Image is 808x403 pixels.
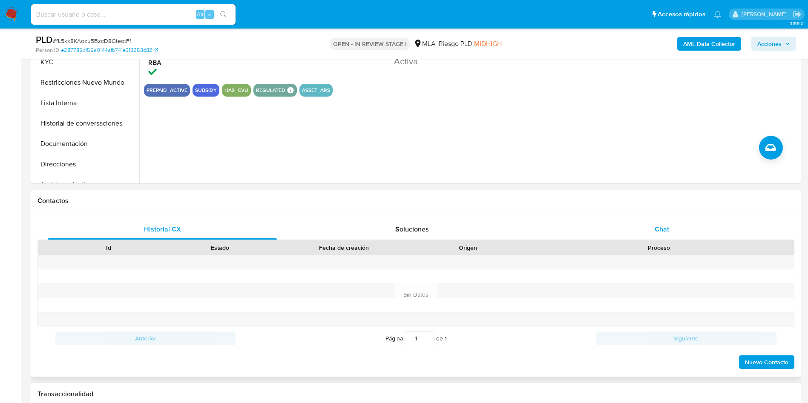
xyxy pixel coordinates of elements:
[197,10,204,18] span: Alt
[395,224,429,234] span: Soluciones
[414,39,435,49] div: MLA
[61,46,158,54] a: e287785c155a0144afb741e313253d82
[224,89,248,92] button: has_cvu
[33,174,139,195] button: Anticipos de dinero
[144,224,181,234] span: Historial CX
[683,37,735,51] b: AML Data Collector
[33,113,139,134] button: Historial de conversaciones
[33,52,139,72] button: KYC
[418,243,518,252] div: Origen
[714,11,721,18] a: Notificaciones
[282,243,406,252] div: Fecha de creación
[59,243,158,252] div: Id
[33,134,139,154] button: Documentación
[530,243,788,252] div: Proceso
[596,332,776,345] button: Siguiente
[147,89,187,92] button: prepaid_active
[790,20,804,27] span: 3.155.0
[37,390,794,398] h1: Transaccionalidad
[745,356,788,368] span: Nuevo Contacto
[385,332,447,345] span: Página de
[658,10,705,19] span: Accesos rápidos
[36,46,59,54] b: Person ID
[474,39,502,49] span: MIDHIGH
[195,89,217,92] button: subsidy
[208,10,211,18] span: s
[256,89,285,92] button: regulated
[739,355,794,369] button: Nuevo Contacto
[215,9,232,20] button: search-icon
[677,37,741,51] button: AML Data Collector
[330,38,410,50] p: OPEN - IN REVIEW STAGE I
[170,243,270,252] div: Estado
[793,10,802,19] a: Salir
[302,89,330,92] button: asset_ars
[55,332,236,345] button: Anterior
[37,197,794,205] h1: Contactos
[53,37,131,45] span: # fL5kx8KAozu5BzcD8GteotFf
[31,9,236,20] input: Buscar usuario o caso...
[394,55,549,67] dd: Activa
[33,72,139,93] button: Restricciones Nuevo Mundo
[148,58,304,68] dt: RBA
[439,39,502,49] span: Riesgo PLD:
[757,37,782,51] span: Acciones
[751,37,796,51] button: Acciones
[36,33,53,46] b: PLD
[655,224,669,234] span: Chat
[742,10,790,18] p: agostina.faruolo@mercadolibre.com
[33,93,139,113] button: Lista Interna
[33,154,139,174] button: Direcciones
[445,334,447,343] span: 1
